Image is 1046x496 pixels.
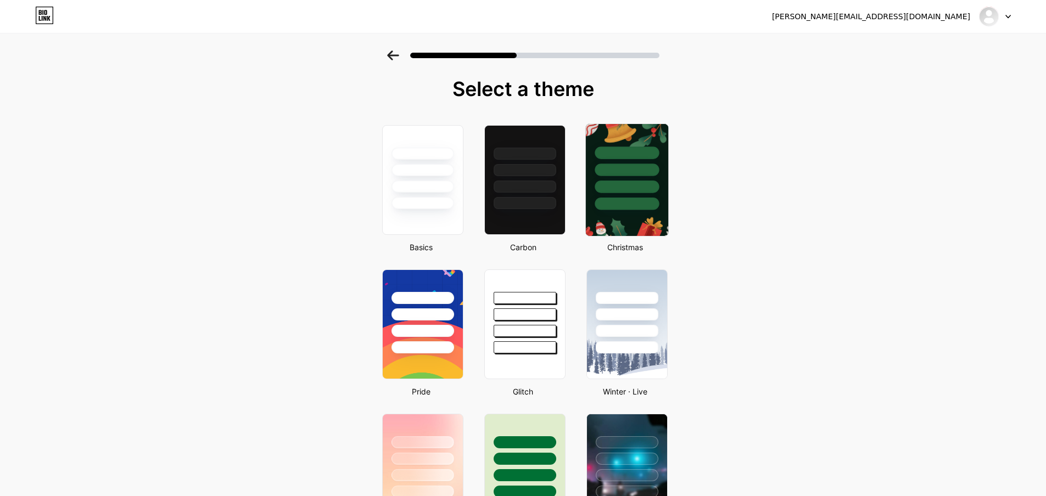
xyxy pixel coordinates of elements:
div: Christmas [583,241,668,253]
div: Carbon [481,241,566,253]
img: xmas-22.jpg [585,124,668,236]
img: seanrotider [978,6,999,27]
div: [PERSON_NAME][EMAIL_ADDRESS][DOMAIN_NAME] [772,11,970,22]
div: Select a theme [378,78,669,100]
div: Glitch [481,386,566,397]
div: Pride [379,386,463,397]
div: Basics [379,241,463,253]
div: Winter · Live [583,386,668,397]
